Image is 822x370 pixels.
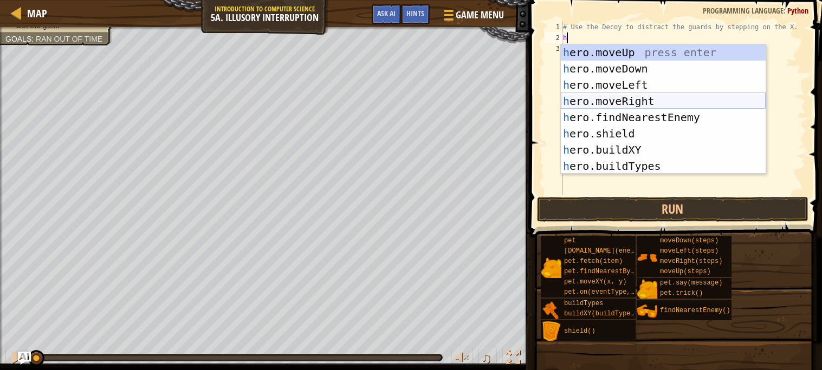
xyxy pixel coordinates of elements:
div: 3 [545,43,563,54]
button: Ask AI [18,352,31,365]
span: moveUp(steps) [660,268,711,275]
button: ♫ [478,348,497,370]
button: Ctrl + P: Pause [5,348,27,370]
span: : [784,5,787,16]
span: Hints [406,8,424,18]
button: Adjust volume [451,348,473,370]
img: portrait.png [637,247,657,268]
button: Ask AI [372,4,401,24]
span: shield() [564,327,596,335]
span: ♫ [481,349,491,366]
img: portrait.png [637,301,657,321]
span: pet.trick() [660,289,703,297]
img: portrait.png [541,257,561,278]
span: findNearestEnemy() [660,307,730,314]
span: Map [27,6,47,21]
span: pet.moveXY(x, y) [564,278,626,286]
span: Game Menu [456,8,504,22]
div: 2 [545,32,563,43]
span: pet [564,237,576,245]
button: Toggle fullscreen [502,348,524,370]
span: pet.on(eventType, handler) [564,288,665,296]
div: 1 [545,22,563,32]
span: Ask AI [377,8,396,18]
span: moveLeft(steps) [660,247,719,255]
span: : [31,35,36,43]
span: Programming language [703,5,784,16]
span: pet.fetch(item) [564,257,623,265]
img: portrait.png [637,279,657,300]
span: buildXY(buildType, x, y) [564,310,658,318]
span: Python [787,5,808,16]
span: Goals [5,35,31,43]
button: Game Menu [435,4,510,30]
button: Run [537,197,808,222]
span: moveRight(steps) [660,257,722,265]
span: moveDown(steps) [660,237,719,245]
span: [DOMAIN_NAME](enemy) [564,247,642,255]
a: Map [22,6,47,21]
img: portrait.png [541,300,561,320]
span: pet.findNearestByType(type) [564,268,669,275]
span: Ran out of time [36,35,102,43]
img: portrait.png [541,321,561,342]
span: buildTypes [564,300,603,307]
span: pet.say(message) [660,279,722,287]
